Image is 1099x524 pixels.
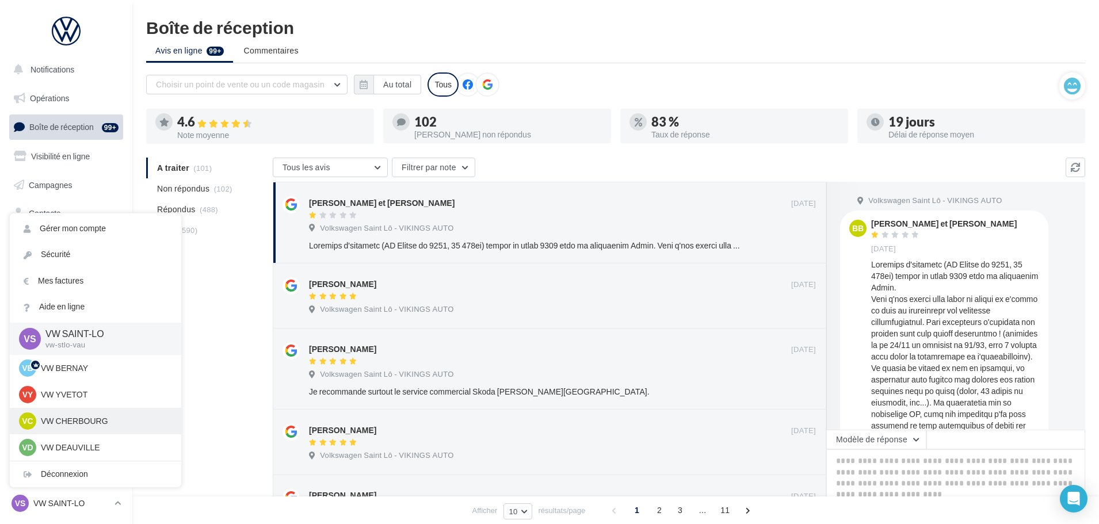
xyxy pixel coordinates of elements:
[214,184,232,193] span: (102)
[10,268,181,294] a: Mes factures
[244,45,299,56] span: Commentaires
[791,198,816,209] span: [DATE]
[320,304,453,315] span: Volkswagen Saint Lô - VIKINGS AUTO
[7,326,125,359] a: Campagnes DataOnDemand
[7,114,125,139] a: Boîte de réception99+
[309,240,741,251] div: Loremips d'sitametc (AD Elitse do 9251, 35 478ei) tempor in utlab 9309 etdo ma aliquaenim Admin. ...
[22,442,33,453] span: VD
[309,197,455,209] div: [PERSON_NAME] et [PERSON_NAME]
[29,179,72,189] span: Campagnes
[309,424,376,436] div: [PERSON_NAME]
[10,461,181,487] div: Déconnexion
[7,86,125,110] a: Opérations
[791,426,816,436] span: [DATE]
[650,501,669,519] span: 2
[309,278,376,290] div: [PERSON_NAME]
[7,230,125,254] a: Médiathèque
[414,116,602,128] div: 102
[7,173,125,197] a: Campagnes
[29,122,94,132] span: Boîte de réception
[273,158,388,177] button: Tous les avis
[157,204,196,215] span: Répondus
[31,151,90,161] span: Visibilité en ligne
[428,72,459,97] div: Tous
[472,505,498,516] span: Afficher
[156,79,325,89] span: Choisir un point de vente ou un code magasin
[320,369,453,380] span: Volkswagen Saint Lô - VIKINGS AUTO
[852,223,864,234] span: BB
[716,501,734,519] span: 11
[10,216,181,242] a: Gérer mon compte
[309,386,741,397] div: Je recommande surtout le service commercial Skoda [PERSON_NAME][GEOGRAPHIC_DATA].
[651,116,839,128] div: 83 %
[309,343,376,355] div: [PERSON_NAME]
[871,244,896,254] span: [DATE]
[354,75,421,94] button: Au total
[414,131,602,139] div: [PERSON_NAME] non répondus
[871,220,1017,228] div: [PERSON_NAME] et [PERSON_NAME]
[7,58,121,82] button: Notifications
[320,223,453,234] span: Volkswagen Saint Lô - VIKINGS AUTO
[41,415,167,427] p: VW CHERBOURG
[41,362,167,374] p: VW BERNAY
[791,345,816,355] span: [DATE]
[868,196,1002,206] span: Volkswagen Saint Lô - VIKINGS AUTO
[177,131,365,139] div: Note moyenne
[539,505,586,516] span: résultats/page
[7,144,125,169] a: Visibilité en ligne
[41,442,167,453] p: VW DEAUVILLE
[7,201,125,225] a: Contacts
[503,503,532,519] button: 10
[30,93,69,103] span: Opérations
[24,332,36,345] span: VS
[22,415,33,427] span: VC
[888,116,1076,128] div: 19 jours
[33,498,110,509] p: VW SAINT-LO
[671,501,689,519] span: 3
[177,116,365,129] div: 4.6
[45,327,163,341] p: VW SAINT-LO
[10,242,181,267] a: Sécurité
[146,75,348,94] button: Choisir un point de vente ou un code magasin
[651,131,839,139] div: Taux de réponse
[179,225,197,235] span: (590)
[791,491,816,502] span: [DATE]
[15,498,26,509] span: VS
[200,205,218,214] span: (488)
[7,287,125,321] a: PLV et print personnalisable
[9,492,123,514] a: VS VW SAINT-LO
[22,389,33,400] span: VY
[826,430,926,449] button: Modèle de réponse
[146,18,1085,36] div: Boîte de réception
[1060,485,1087,512] div: Open Intercom Messenger
[628,501,646,519] span: 1
[102,123,119,132] div: 99+
[283,162,330,172] span: Tous les avis
[309,489,376,501] div: [PERSON_NAME]
[45,340,163,350] p: vw-stlo-vau
[320,450,453,461] span: Volkswagen Saint Lô - VIKINGS AUTO
[392,158,475,177] button: Filtrer par note
[29,208,60,218] span: Contacts
[22,362,33,374] span: VB
[693,501,712,519] span: ...
[888,131,1076,139] div: Délai de réponse moyen
[41,389,167,400] p: VW YVETOT
[509,507,517,516] span: 10
[791,280,816,290] span: [DATE]
[7,259,125,283] a: Calendrier
[30,64,74,74] span: Notifications
[10,294,181,320] a: Aide en ligne
[157,183,209,194] span: Non répondus
[373,75,421,94] button: Au total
